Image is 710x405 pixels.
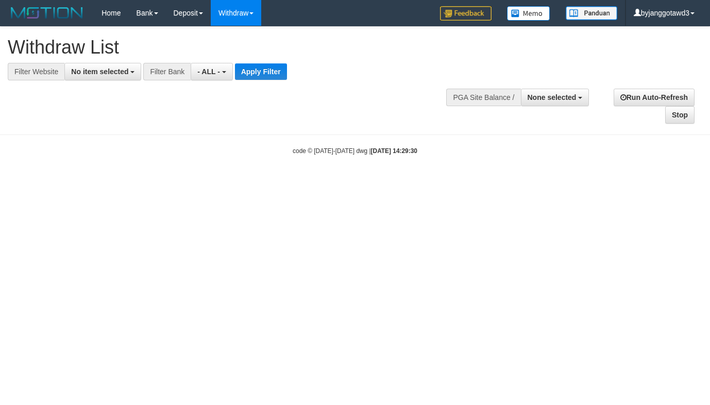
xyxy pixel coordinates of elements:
[8,37,463,58] h1: Withdraw List
[446,89,520,106] div: PGA Site Balance /
[614,89,695,106] a: Run Auto-Refresh
[440,6,492,21] img: Feedback.jpg
[566,6,617,20] img: panduan.png
[371,147,417,155] strong: [DATE] 14:29:30
[507,6,550,21] img: Button%20Memo.svg
[8,63,64,80] div: Filter Website
[8,5,86,21] img: MOTION_logo.png
[235,63,287,80] button: Apply Filter
[665,106,695,124] a: Stop
[293,147,417,155] small: code © [DATE]-[DATE] dwg |
[528,93,577,102] span: None selected
[64,63,141,80] button: No item selected
[143,63,191,80] div: Filter Bank
[197,67,220,76] span: - ALL -
[521,89,589,106] button: None selected
[71,67,128,76] span: No item selected
[191,63,232,80] button: - ALL -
